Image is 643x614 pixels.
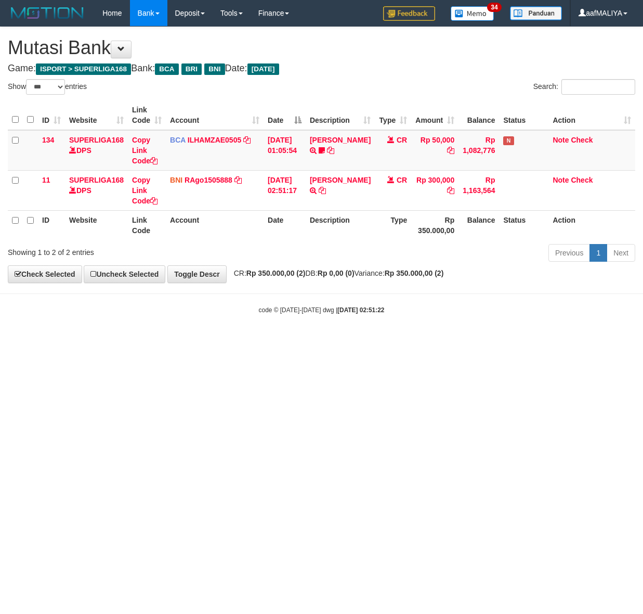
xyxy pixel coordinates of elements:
th: Status [499,100,548,130]
img: Button%20Memo.svg [451,6,494,21]
td: [DATE] 01:05:54 [264,130,306,171]
strong: [DATE] 02:51:22 [337,306,384,314]
a: RAgo1505888 [185,176,232,184]
strong: Rp 350.000,00 (2) [246,269,306,277]
span: BNI [170,176,182,184]
span: CR [397,176,407,184]
th: ID: activate to sort column ascending [38,100,65,130]
span: Has Note [503,136,514,145]
th: Website [65,210,128,240]
a: Previous [548,244,590,262]
span: BCA [155,63,178,75]
th: Type [375,210,411,240]
a: Copy RAgo1505888 to clipboard [234,176,242,184]
th: Link Code: activate to sort column ascending [128,100,166,130]
a: [PERSON_NAME] [310,176,371,184]
a: SUPERLIGA168 [69,176,124,184]
a: ILHAMZAE0505 [188,136,241,144]
a: 1 [589,244,607,262]
a: Next [607,244,635,262]
a: Copy LUKMAN HAKIM to clipboard [319,186,326,195]
a: Copy Link Code [132,176,158,205]
th: Account: activate to sort column ascending [166,100,264,130]
img: Feedback.jpg [383,6,435,21]
span: CR [397,136,407,144]
img: panduan.png [510,6,562,20]
div: Showing 1 to 2 of 2 entries [8,243,260,258]
a: Copy Rp 50,000 to clipboard [447,146,454,155]
a: Copy Rp 300,000 to clipboard [447,186,454,195]
th: Description: activate to sort column ascending [306,100,375,130]
h4: Game: Bank: Date: [8,63,635,74]
td: [DATE] 02:51:17 [264,170,306,210]
td: Rp 1,082,776 [458,130,499,171]
th: Balance [458,100,499,130]
span: CR: DB: Variance: [229,269,444,277]
td: Rp 50,000 [411,130,458,171]
a: Copy ILHAMZAE0505 to clipboard [243,136,251,144]
th: ID [38,210,65,240]
img: MOTION_logo.png [8,5,87,21]
th: Date: activate to sort column descending [264,100,306,130]
a: Copy RAMADHAN MAULANA J to clipboard [327,146,334,155]
h1: Mutasi Bank [8,37,635,58]
th: Status [499,210,548,240]
span: [DATE] [247,63,279,75]
th: Website: activate to sort column ascending [65,100,128,130]
th: Balance [458,210,499,240]
td: Rp 300,000 [411,170,458,210]
select: Showentries [26,79,65,95]
small: code © [DATE]-[DATE] dwg | [259,306,385,314]
span: BNI [204,63,225,75]
th: Amount: activate to sort column ascending [411,100,458,130]
th: Link Code [128,210,166,240]
a: Check [571,176,593,184]
span: BRI [181,63,202,75]
label: Search: [533,79,635,95]
a: Check Selected [8,265,82,283]
th: Type: activate to sort column ascending [375,100,411,130]
span: ISPORT > SUPERLIGA168 [36,63,131,75]
th: Rp 350.000,00 [411,210,458,240]
input: Search: [561,79,635,95]
a: Check [571,136,593,144]
th: Date [264,210,306,240]
a: Note [553,136,569,144]
span: BCA [170,136,186,144]
td: DPS [65,130,128,171]
a: Note [553,176,569,184]
strong: Rp 0,00 (0) [318,269,355,277]
a: Copy Link Code [132,136,158,165]
th: Action: activate to sort column ascending [548,100,635,130]
span: 34 [487,3,501,12]
a: SUPERLIGA168 [69,136,124,144]
strong: Rp 350.000,00 (2) [385,269,444,277]
td: Rp 1,163,564 [458,170,499,210]
span: 11 [42,176,50,184]
th: Account [166,210,264,240]
td: DPS [65,170,128,210]
span: 134 [42,136,54,144]
label: Show entries [8,79,87,95]
th: Description [306,210,375,240]
a: [PERSON_NAME] [310,136,371,144]
a: Toggle Descr [167,265,227,283]
a: Uncheck Selected [84,265,165,283]
th: Action [548,210,635,240]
